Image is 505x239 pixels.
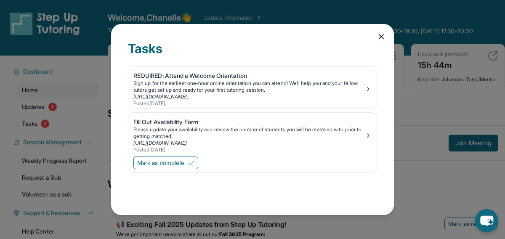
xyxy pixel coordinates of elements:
div: Sign up for the earliest one-hour online orientation you can attend! We’ll help you and your fell... [133,80,365,93]
a: REQUIRED: Attend a Welcome OrientationSign up for the earliest one-hour online orientation you ca... [128,66,377,109]
div: Fill Out Availability Form [133,118,365,126]
div: Tasks [128,41,377,66]
div: Posted [DATE] [133,146,365,153]
a: [URL][DOMAIN_NAME] [133,140,187,146]
img: Mark as complete [188,159,194,166]
a: Fill Out Availability FormPlease update your availability and review the number of students you w... [128,113,377,155]
span: Mark as complete [137,159,184,167]
a: [URL][DOMAIN_NAME].. [133,93,189,100]
div: Please update your availability and review the number of students you will be matched with prior ... [133,126,365,140]
button: chat-button [475,209,498,232]
button: Mark as complete [133,157,198,169]
div: Posted [DATE] [133,100,365,107]
div: REQUIRED: Attend a Welcome Orientation [133,72,365,80]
